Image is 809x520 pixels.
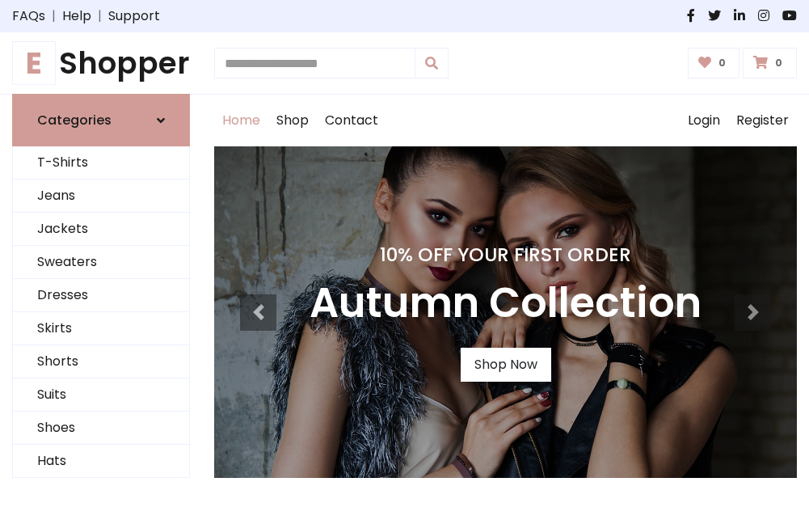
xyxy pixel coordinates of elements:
[13,279,189,312] a: Dresses
[13,180,189,213] a: Jeans
[12,41,56,85] span: E
[771,56,786,70] span: 0
[108,6,160,26] a: Support
[714,56,730,70] span: 0
[317,95,386,146] a: Contact
[45,6,62,26] span: |
[12,94,190,146] a: Categories
[13,445,189,478] a: Hats
[743,48,797,78] a: 0
[13,412,189,445] a: Shoes
[310,243,702,266] h4: 10% Off Your First Order
[13,213,189,246] a: Jackets
[12,45,190,81] a: EShopper
[310,279,702,328] h3: Autumn Collection
[461,348,551,382] a: Shop Now
[12,45,190,81] h1: Shopper
[91,6,108,26] span: |
[13,378,189,412] a: Suits
[13,146,189,180] a: T-Shirts
[13,246,189,279] a: Sweaters
[680,95,728,146] a: Login
[13,345,189,378] a: Shorts
[12,6,45,26] a: FAQs
[688,48,740,78] a: 0
[62,6,91,26] a: Help
[37,112,112,128] h6: Categories
[268,95,317,146] a: Shop
[13,312,189,345] a: Skirts
[214,95,268,146] a: Home
[728,95,797,146] a: Register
